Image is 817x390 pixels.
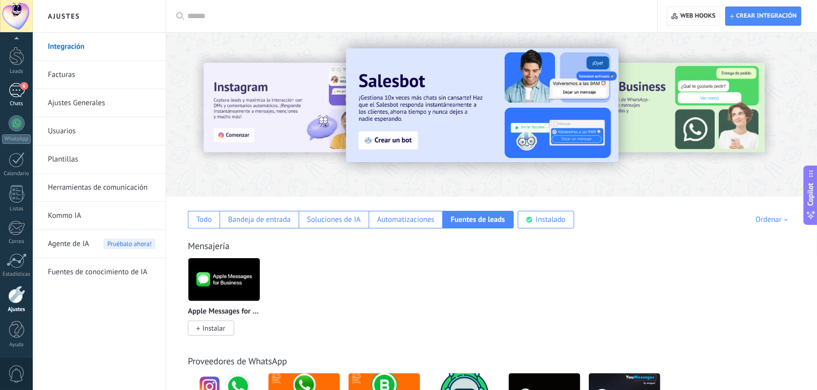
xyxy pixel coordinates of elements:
div: Fuentes de leads [451,215,505,224]
div: WhatsApp [2,134,31,144]
span: Copilot [806,183,816,206]
div: Bandeja de entrada [228,215,291,224]
li: Integración [33,33,166,61]
a: Herramientas de comunicación [48,174,156,202]
button: Web hooks [667,7,720,26]
li: Facturas [33,61,166,89]
a: Mensajería [188,240,230,252]
button: Crear integración [725,7,801,26]
a: Ajustes Generales [48,89,156,117]
span: Web hooks [680,12,716,20]
span: Pruébalo ahora! [103,239,156,249]
div: Instalado [536,215,566,224]
div: Todo [196,215,212,224]
div: Leads [2,68,31,75]
div: Listas [2,206,31,212]
li: Usuarios [33,117,166,145]
div: Ordenar [756,215,791,224]
span: Instalar [202,324,225,333]
a: Facturas [48,61,156,89]
img: logo_main.png [188,255,260,304]
a: Usuarios [48,117,156,145]
img: Slide 2 [346,48,619,162]
div: Correo [2,239,31,245]
li: Herramientas de comunicación [33,174,166,202]
li: Plantillas [33,145,166,174]
a: Kommo IA [48,202,156,230]
img: Slide 1 [203,63,418,152]
div: Soluciones de IA [307,215,361,224]
li: Ajustes Generales [33,89,166,117]
div: Automatizaciones [377,215,435,224]
a: Agente de IAPruébalo ahora! [48,230,156,258]
img: Slide 3 [551,63,765,152]
div: Calendario [2,171,31,177]
p: Apple Messages for Business [188,307,260,316]
div: Chats [2,101,31,107]
a: Proveedores de WhatsApp [188,355,287,367]
div: Apple Messages for Business [188,258,268,348]
span: 6 [20,82,28,90]
li: Fuentes de conocimiento de IA [33,258,166,286]
li: Agente de IA [33,230,166,258]
span: Agente de IA [48,230,89,258]
div: Estadísticas [2,271,31,278]
span: Crear integración [736,12,797,20]
a: Integración [48,33,156,61]
div: Ayuda [2,342,31,348]
a: Plantillas [48,145,156,174]
li: Kommo IA [33,202,166,230]
a: Fuentes de conocimiento de IA [48,258,156,286]
div: Ajustes [2,306,31,313]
